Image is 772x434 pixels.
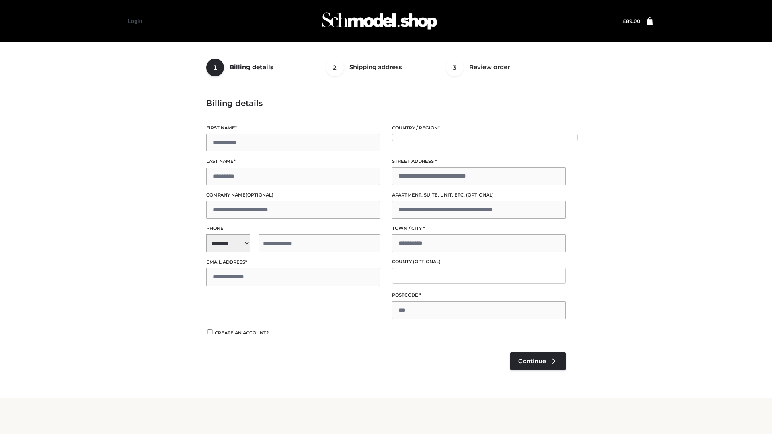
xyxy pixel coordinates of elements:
label: Last name [206,158,380,165]
label: County [392,258,566,266]
span: (optional) [413,259,441,264]
label: Town / City [392,225,566,232]
span: £ [623,18,626,24]
label: First name [206,124,380,132]
span: (optional) [246,192,273,198]
label: Apartment, suite, unit, etc. [392,191,566,199]
h3: Billing details [206,98,566,108]
span: Create an account? [215,330,269,336]
label: Phone [206,225,380,232]
label: Street address [392,158,566,165]
img: Schmodel Admin 964 [319,5,440,37]
a: £89.00 [623,18,640,24]
label: Email address [206,258,380,266]
bdi: 89.00 [623,18,640,24]
label: Company name [206,191,380,199]
span: Continue [518,358,546,365]
label: Postcode [392,291,566,299]
a: Continue [510,352,566,370]
input: Create an account? [206,329,214,334]
span: (optional) [466,192,494,198]
a: Login [128,18,142,24]
label: Country / Region [392,124,566,132]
